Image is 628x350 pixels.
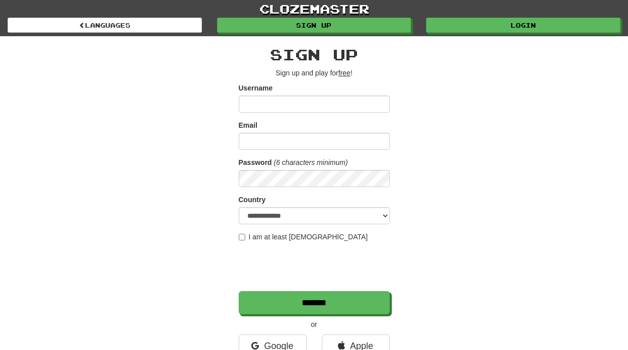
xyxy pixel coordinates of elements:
label: Password [239,157,272,167]
iframe: reCAPTCHA [239,247,392,286]
a: Sign up [217,18,411,33]
p: or [239,319,390,329]
label: Username [239,83,273,93]
em: (6 characters minimum) [274,158,348,166]
a: Languages [8,18,202,33]
label: Email [239,120,257,130]
h2: Sign up [239,46,390,63]
u: free [338,69,351,77]
a: Login [426,18,620,33]
p: Sign up and play for ! [239,68,390,78]
input: I am at least [DEMOGRAPHIC_DATA] [239,234,245,240]
label: Country [239,195,266,205]
label: I am at least [DEMOGRAPHIC_DATA] [239,232,368,242]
